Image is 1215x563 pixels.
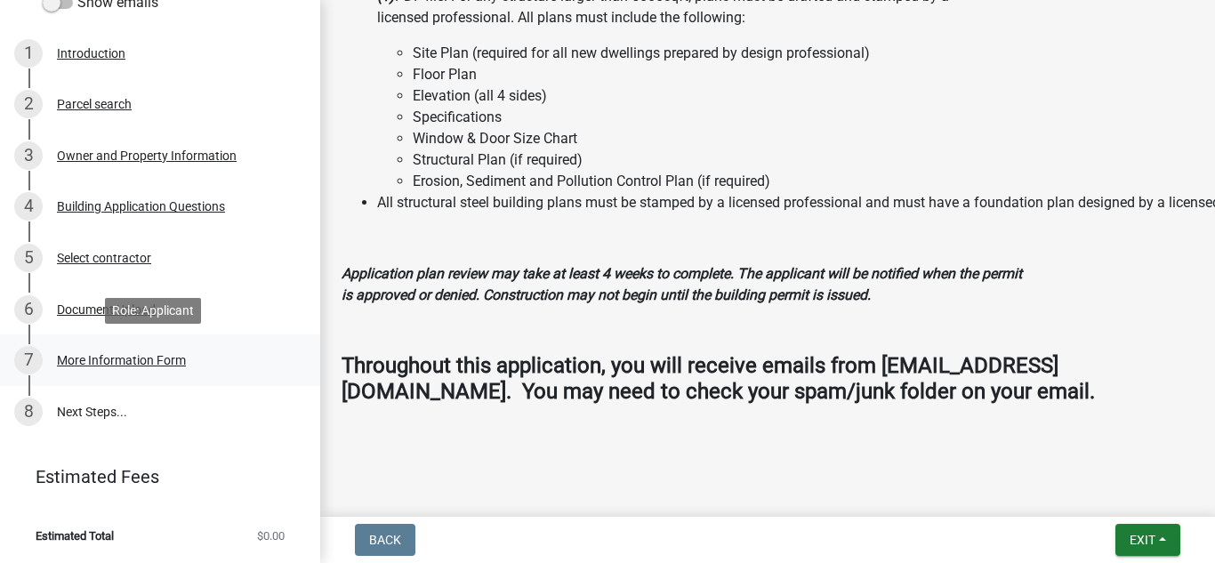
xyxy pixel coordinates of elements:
[14,459,292,495] a: Estimated Fees
[57,98,132,110] div: Parcel search
[342,265,1022,303] strong: Application plan review may take at least 4 weeks to complete. The applicant will be notified whe...
[57,47,125,60] div: Introduction
[57,303,156,316] div: Document Upload
[57,354,186,366] div: More Information Form
[57,200,225,213] div: Building Application Questions
[14,295,43,324] div: 6
[413,85,1194,107] li: Elevation (all 4 sides)
[369,533,401,547] span: Back
[413,43,1194,64] li: Site Plan (required for all new dwellings prepared by design professional)
[14,192,43,221] div: 4
[105,298,201,324] div: Role: Applicant
[413,149,1194,171] li: Structural Plan (if required)
[57,252,151,264] div: Select contractor
[257,530,285,542] span: $0.00
[342,353,1095,404] strong: Throughout this application, you will receive emails from [EMAIL_ADDRESS][DOMAIN_NAME]. You may n...
[14,398,43,426] div: 8
[14,39,43,68] div: 1
[57,149,237,162] div: Owner and Property Information
[413,107,1194,128] li: Specifications
[36,530,114,542] span: Estimated Total
[14,244,43,272] div: 5
[413,64,1194,85] li: Floor Plan
[413,128,1194,149] li: Window & Door Size Chart
[377,192,1194,213] li: All structural steel building plans must be stamped by a licensed professional and must have a fo...
[355,524,415,556] button: Back
[1115,524,1180,556] button: Exit
[14,346,43,374] div: 7
[14,90,43,118] div: 2
[14,141,43,170] div: 3
[413,171,1194,192] li: Erosion, Sediment and Pollution Control Plan (if required)
[1130,533,1155,547] span: Exit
